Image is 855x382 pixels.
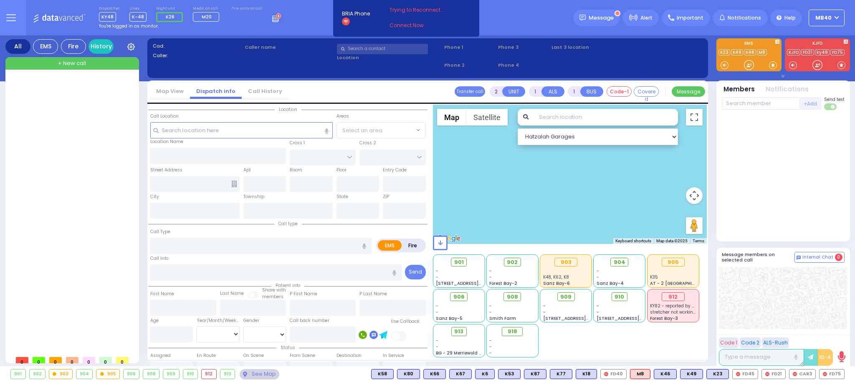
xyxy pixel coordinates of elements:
[444,44,495,51] span: Phone 1
[543,309,546,315] span: -
[33,39,58,54] div: EMS
[5,39,30,54] div: All
[390,22,455,29] a: Connect Now
[150,194,159,200] label: City
[290,167,302,173] label: Room
[150,113,179,120] label: Call Location
[650,274,658,280] span: K35
[243,194,264,200] label: Township
[359,140,376,146] label: Cross 2
[150,352,171,359] label: Assigned
[240,369,279,379] div: See map
[150,87,190,95] a: Map View
[243,317,259,324] label: Gender
[436,303,438,309] span: -
[436,344,438,350] span: -
[723,85,755,94] button: Members
[242,87,288,95] a: Call History
[83,357,95,363] span: 0
[129,6,147,11] label: Lines
[150,122,333,138] input: Search location here
[359,291,387,297] label: P Last Name
[614,258,625,266] span: 904
[560,293,572,301] span: 909
[76,369,93,379] div: 904
[371,369,394,379] div: BLS
[489,274,492,280] span: -
[231,6,263,11] label: Fire units on call
[793,372,797,376] img: red-radio-icon.svg
[436,280,515,286] span: [STREET_ADDRESS][PERSON_NAME]
[732,369,758,379] div: FD45
[789,369,816,379] div: CAR3
[391,318,420,325] label: Use Callback
[524,369,546,379] div: K87
[654,369,677,379] div: K46
[524,369,546,379] div: BLS
[436,309,438,315] span: -
[543,303,546,309] span: -
[785,41,850,47] label: KJFD
[498,62,549,69] span: Phone 4
[99,12,116,22] span: KY48
[731,49,743,55] a: K49
[835,254,842,261] span: 0
[604,372,608,376] img: red-radio-icon.svg
[784,14,796,22] span: Help
[600,369,627,379] div: FD40
[33,357,45,363] span: 0
[16,357,28,363] span: 0
[634,86,659,97] button: Covered
[401,240,425,251] label: Fire
[630,369,650,379] div: ALS KJ
[150,255,168,262] label: Call Info
[541,86,564,97] button: ALS
[757,49,767,55] a: M8
[116,357,129,363] span: 0
[437,109,466,126] button: Show street map
[99,357,112,363] span: 0
[397,369,420,379] div: K80
[336,167,347,173] label: Floor
[576,369,597,379] div: K18
[680,369,703,379] div: K49
[342,10,370,18] span: BRIA Phone
[740,337,761,348] button: Code 2
[597,309,599,315] span: -
[650,309,715,315] span: stretcher not working properly
[49,357,62,363] span: 0
[290,140,305,146] label: Cross 1
[336,352,362,359] label: Destination
[672,86,705,97] button: Message
[197,352,216,359] label: En Route
[405,265,426,279] button: Send
[336,113,349,120] label: Areas
[202,369,216,379] div: 912
[677,14,703,22] span: Important
[706,369,729,379] div: BLS
[722,97,800,110] input: Search member
[580,86,603,97] button: BUS
[397,369,420,379] div: BLS
[96,369,119,379] div: 905
[150,291,174,297] label: First Name
[276,344,299,351] span: Status
[706,369,729,379] div: K23
[99,23,159,29] span: You're logged in as monitor.
[66,357,78,363] span: 0
[262,287,286,293] small: Share with
[507,258,518,266] span: 902
[271,282,304,289] span: Patient info
[220,290,244,297] label: Last Name
[436,337,438,344] span: -
[686,109,703,126] button: Toggle fullscreen view
[718,49,730,55] a: K23
[153,52,242,59] label: Caller:
[129,12,147,22] span: K-48
[193,6,222,11] label: Medic on call
[597,280,624,286] span: Sanz Bay-4
[49,369,72,379] div: 903
[650,280,712,286] span: AT - 2 [GEOGRAPHIC_DATA]
[190,87,242,95] a: Dispatch info
[815,14,832,22] span: MB40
